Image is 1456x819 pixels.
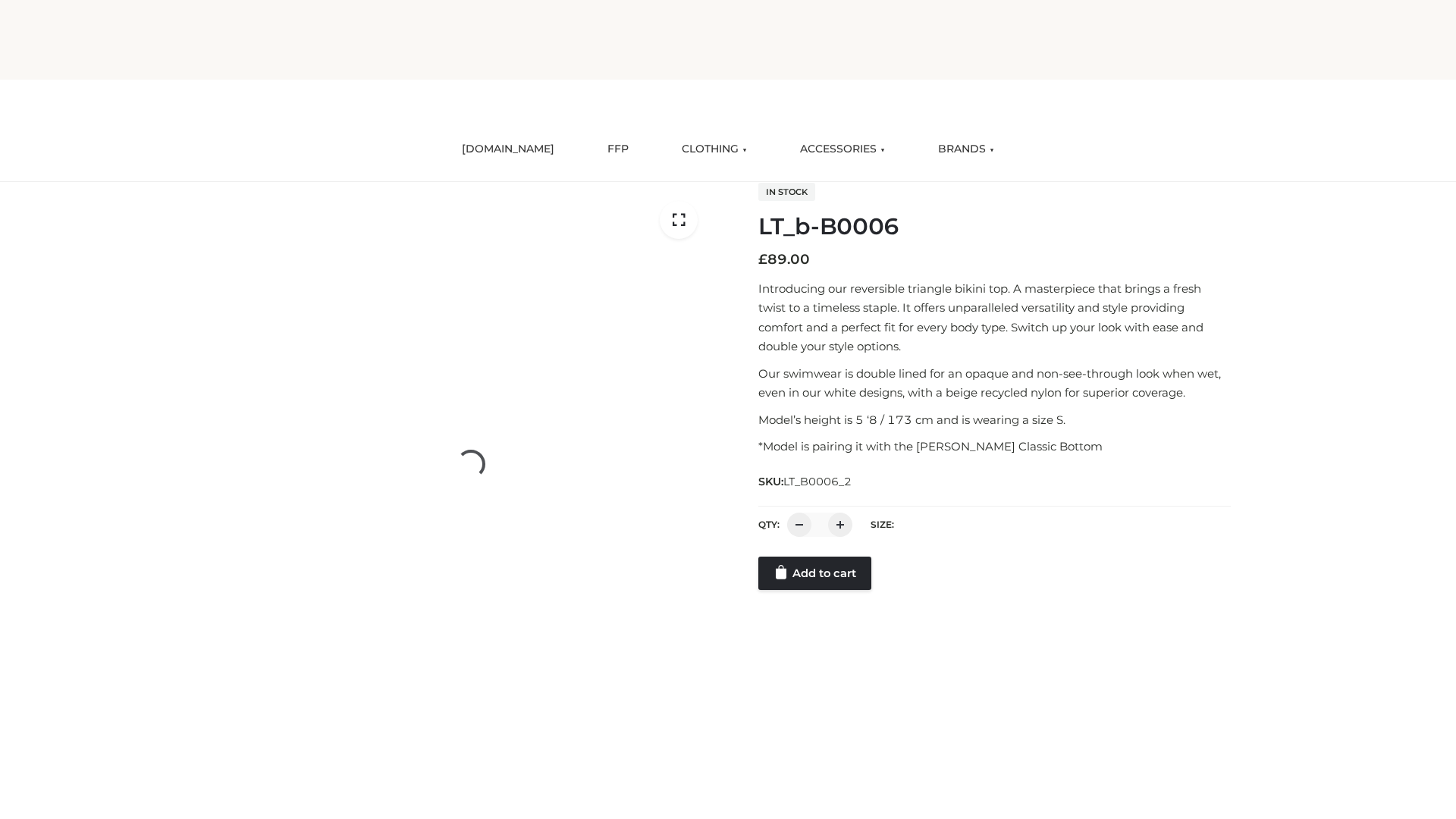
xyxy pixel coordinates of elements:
label: Size: [871,519,894,530]
a: CLOTHING [670,133,758,166]
a: ACCESSORIES [789,133,896,166]
span: In stock [758,183,815,201]
label: QTY: [758,519,780,530]
p: *Model is pairing it with the [PERSON_NAME] Classic Bottom [758,437,1231,457]
p: Introducing our reversible triangle bikini top. A masterpiece that brings a fresh twist to a time... [758,279,1231,356]
p: Model’s height is 5 ‘8 / 173 cm and is wearing a size S. [758,410,1231,430]
h1: LT_b-B0006 [758,213,1231,240]
a: FFP [596,133,640,166]
span: £ [758,251,767,268]
a: Add to cart [758,557,871,590]
span: SKU: [758,472,853,491]
span: LT_B0006_2 [783,475,852,488]
p: Our swimwear is double lined for an opaque and non-see-through look when wet, even in our white d... [758,364,1231,403]
bdi: 89.00 [758,251,810,268]
a: BRANDS [927,133,1006,166]
a: [DOMAIN_NAME] [450,133,566,166]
